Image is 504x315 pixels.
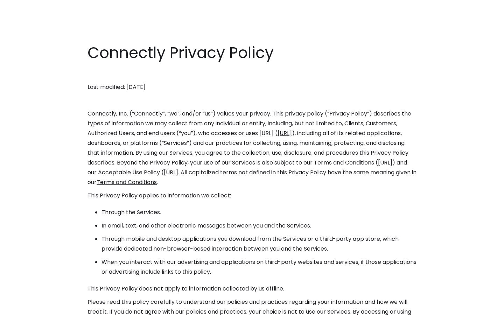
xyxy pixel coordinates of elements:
[87,109,416,187] p: Connectly, Inc. (“Connectly”, “we”, and/or “us”) values your privacy. This privacy policy (“Priva...
[87,42,416,64] h1: Connectly Privacy Policy
[7,302,42,313] aside: Language selected: English
[87,284,416,294] p: This Privacy Policy does not apply to information collected by us offline.
[378,159,392,167] a: [URL]
[87,96,416,105] p: ‍
[87,191,416,201] p: This Privacy Policy applies to information we collect:
[101,234,416,254] li: Through mobile and desktop applications you download from the Services or a third-party app store...
[14,303,42,313] ul: Language list
[87,69,416,79] p: ‍
[87,82,416,92] p: Last modified: [DATE]
[101,257,416,277] li: When you interact with our advertising and applications on third-party websites and services, if ...
[101,221,416,231] li: In email, text, and other electronic messages between you and the Services.
[278,129,292,137] a: [URL]
[97,178,157,186] a: Terms and Conditions
[101,208,416,217] li: Through the Services.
